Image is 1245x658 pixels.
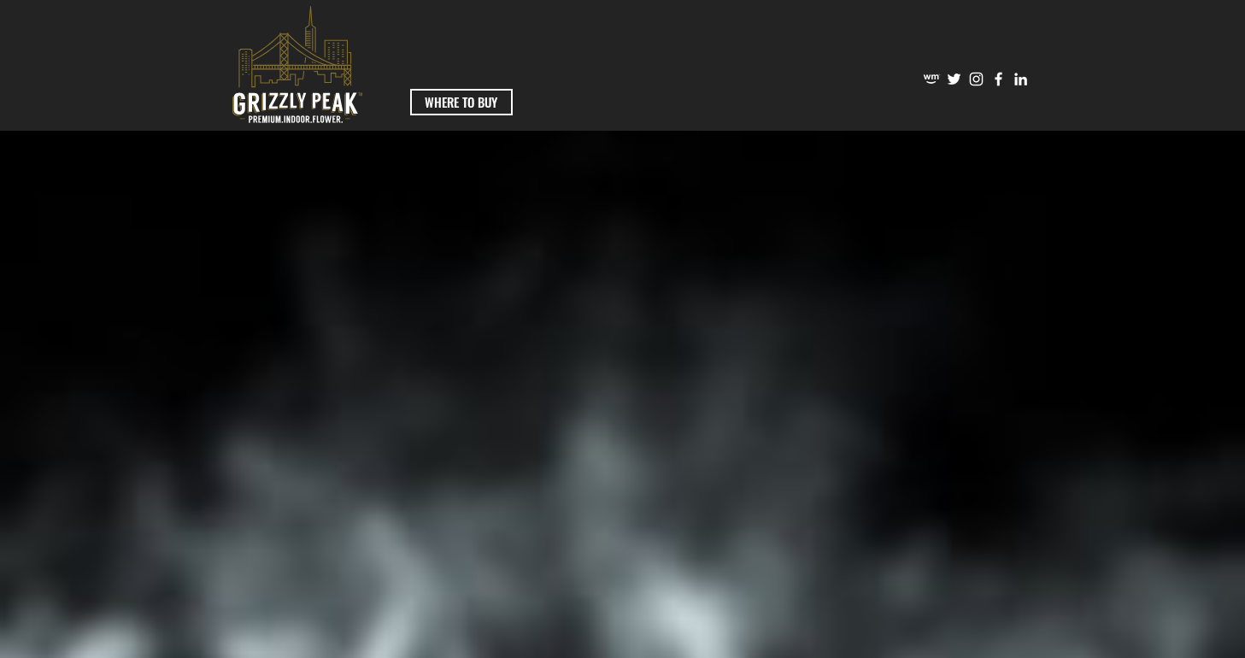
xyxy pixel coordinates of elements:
[410,89,513,115] a: WHERE TO BUY
[923,70,1030,88] ul: Social Bar
[232,6,362,123] svg: premium-indoor-flower
[923,70,941,88] img: weedmaps
[425,93,497,111] span: WHERE TO BUY
[990,70,1007,88] img: Facebook
[945,70,963,88] img: Twitter
[1012,70,1030,88] img: Likedin
[967,70,985,88] img: Instagram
